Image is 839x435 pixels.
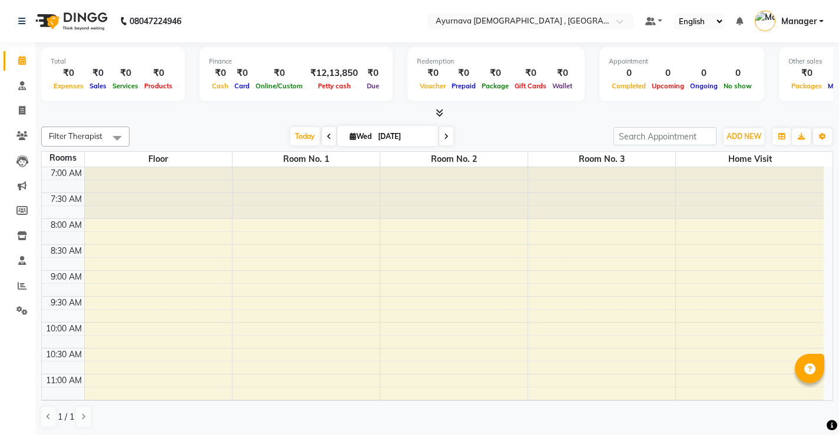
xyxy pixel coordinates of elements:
[380,152,528,167] span: Room No. 2
[44,374,84,387] div: 11:00 AM
[417,67,449,80] div: ₹0
[87,67,110,80] div: ₹0
[44,348,84,361] div: 10:30 AM
[609,67,649,80] div: 0
[87,82,110,90] span: Sales
[549,82,575,90] span: Wallet
[512,67,549,80] div: ₹0
[374,128,433,145] input: 2025-09-03
[417,82,449,90] span: Voucher
[209,67,231,80] div: ₹0
[141,67,175,80] div: ₹0
[48,167,84,180] div: 7:00 AM
[364,82,382,90] span: Due
[528,152,675,167] span: Room No. 3
[58,411,74,423] span: 1 / 1
[614,127,717,145] input: Search Appointment
[417,57,575,67] div: Redemption
[110,67,141,80] div: ₹0
[253,67,306,80] div: ₹0
[233,152,380,167] span: Room No. 1
[253,82,306,90] span: Online/Custom
[649,82,687,90] span: Upcoming
[209,57,383,67] div: Finance
[512,82,549,90] span: Gift Cards
[51,82,87,90] span: Expenses
[479,67,512,80] div: ₹0
[48,193,84,205] div: 7:30 AM
[49,131,102,141] span: Filter Therapist
[676,152,824,167] span: Home Visit
[755,11,775,31] img: Manager
[315,82,354,90] span: Petty cash
[209,82,231,90] span: Cash
[347,132,374,141] span: Wed
[290,127,320,145] span: Today
[44,400,84,413] div: 11:30 AM
[130,5,181,38] b: 08047224946
[110,82,141,90] span: Services
[788,82,825,90] span: Packages
[609,82,649,90] span: Completed
[141,82,175,90] span: Products
[363,67,383,80] div: ₹0
[649,67,687,80] div: 0
[788,67,825,80] div: ₹0
[42,152,84,164] div: Rooms
[721,67,755,80] div: 0
[721,82,755,90] span: No show
[231,82,253,90] span: Card
[48,297,84,309] div: 9:30 AM
[48,219,84,231] div: 8:00 AM
[790,388,827,423] iframe: chat widget
[449,82,479,90] span: Prepaid
[687,67,721,80] div: 0
[85,152,232,167] span: Floor
[449,67,479,80] div: ₹0
[781,15,817,28] span: Manager
[48,271,84,283] div: 9:00 AM
[609,57,755,67] div: Appointment
[231,67,253,80] div: ₹0
[306,67,363,80] div: ₹12,13,850
[724,128,764,145] button: ADD NEW
[727,132,761,141] span: ADD NEW
[48,245,84,257] div: 8:30 AM
[30,5,111,38] img: logo
[479,82,512,90] span: Package
[51,67,87,80] div: ₹0
[549,67,575,80] div: ₹0
[44,323,84,335] div: 10:00 AM
[687,82,721,90] span: Ongoing
[51,57,175,67] div: Total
